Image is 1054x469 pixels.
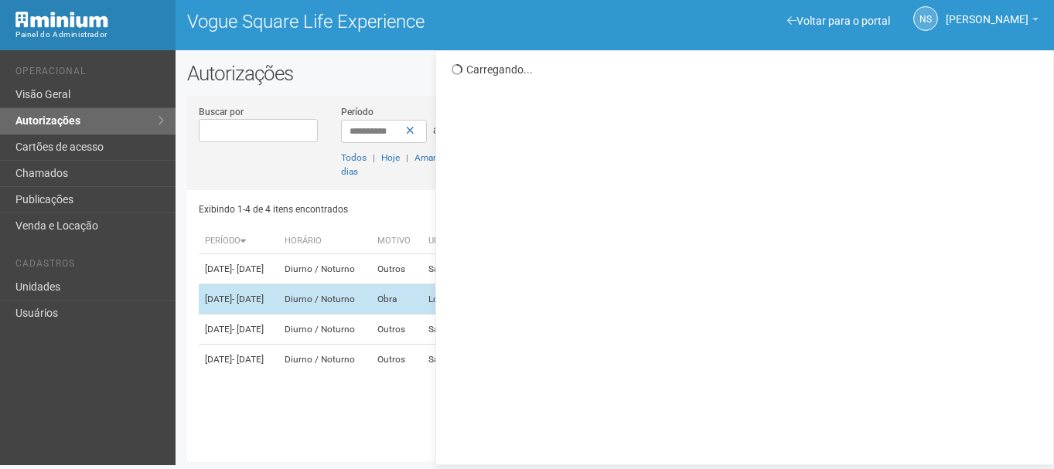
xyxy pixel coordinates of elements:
[278,314,371,345] td: Diurno / Noturno
[371,229,422,254] th: Motivo
[371,314,422,345] td: Outros
[187,12,603,32] h1: Vogue Square Life Experience
[278,284,371,314] td: Diurno / Noturno
[278,345,371,375] td: Diurno / Noturno
[199,229,278,254] th: Período
[341,152,367,163] a: Todos
[946,15,1039,28] a: [PERSON_NAME]
[406,152,408,163] span: |
[15,66,164,82] li: Operacional
[381,152,400,163] a: Hoje
[232,324,264,335] span: - [DATE]
[15,12,108,28] img: Minium
[422,254,489,284] td: Sala/206
[187,62,1042,85] h2: Autorizações
[199,254,278,284] td: [DATE]
[371,345,422,375] td: Outros
[232,354,264,365] span: - [DATE]
[199,284,278,314] td: [DATE]
[913,6,938,31] a: NS
[278,254,371,284] td: Diurno / Noturno
[199,105,244,119] label: Buscar por
[422,345,489,375] td: Sala/283
[422,284,489,314] td: Loja/SS116
[452,63,1042,76] div: Carregando...
[371,254,422,284] td: Outros
[371,284,422,314] td: Obra
[341,105,374,119] label: Período
[373,152,375,163] span: |
[433,124,439,136] span: a
[199,198,611,221] div: Exibindo 1-4 de 4 itens encontrados
[232,263,264,274] span: - [DATE]
[199,345,278,375] td: [DATE]
[15,258,164,274] li: Cadastros
[15,28,164,42] div: Painel do Administrador
[414,152,449,163] a: Amanhã
[422,229,489,254] th: Unidade
[422,314,489,345] td: Sala/551
[278,229,371,254] th: Horário
[787,15,890,27] a: Voltar para o portal
[232,294,264,304] span: - [DATE]
[199,314,278,345] td: [DATE]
